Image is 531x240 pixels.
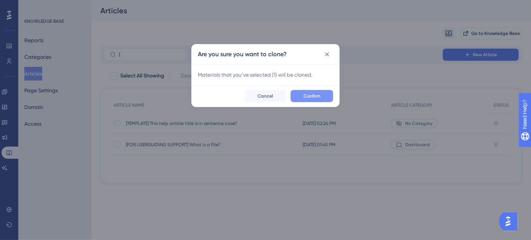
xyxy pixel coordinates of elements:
span: Materials that you’ve selected ( 1 ) will be cloned. [198,70,333,79]
span: Need Help? [18,2,48,11]
iframe: UserGuiding AI Assistant Launcher [499,210,522,233]
span: Cancel [258,93,273,99]
h2: Are you sure you want to clone? [198,50,287,59]
span: Confirm [304,93,320,99]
